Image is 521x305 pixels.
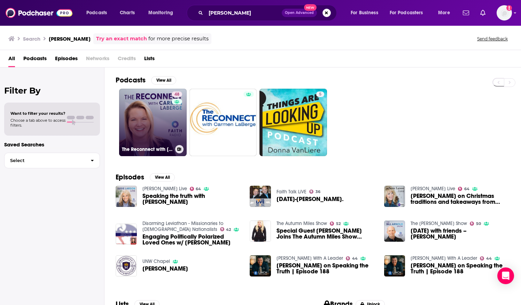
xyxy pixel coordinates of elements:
[385,7,433,18] button: open menu
[142,266,188,272] a: Carmen LaBerge
[116,186,137,207] img: Speaking the truth with Carmen LaBerge
[259,89,327,156] a: 5
[250,186,271,207] img: 02/12/18-Carmen LaBerge.
[196,187,201,191] span: 64
[250,220,271,242] img: Special Guest Carmen LaBerge Joins The Autumn Miles Show Today!
[411,228,510,240] a: Friday with friends – Carmen LaBerge
[8,53,15,67] a: All
[4,141,100,148] p: Saved Searches
[390,8,423,18] span: For Podcasters
[142,220,223,232] a: Disarming Leviathan - Missionaries to Christian Nationalists
[497,5,512,21] span: Logged in as ShellB
[351,8,378,18] span: For Business
[277,228,376,240] a: Special Guest Carmen LaBerge Joins The Autumn Miles Show Today!
[285,11,314,15] span: Open Advanced
[86,8,107,18] span: Podcasts
[49,35,91,42] h3: [PERSON_NAME]
[116,76,176,85] a: PodcastsView All
[411,255,477,261] a: Linch With A Leader
[346,256,358,260] a: 44
[116,173,175,182] a: EpisodesView All
[116,173,144,182] h2: Episodes
[6,6,72,19] img: Podchaser - Follow, Share and Rate Podcasts
[23,35,40,42] h3: Search
[116,255,137,276] a: Carmen LaBerge
[142,193,242,205] a: Speaking the truth with Carmen LaBerge
[206,7,282,18] input: Search podcasts, credits, & more...
[497,5,512,21] button: Show profile menu
[460,7,472,19] a: Show notifications dropdown
[411,220,467,226] a: The Bill Arnold Show
[282,9,317,17] button: Open AdvancedNew
[10,111,65,116] span: Want to filter your results?
[190,187,201,191] a: 64
[384,220,405,242] img: Friday with friends – Carmen LaBerge
[384,186,405,207] img: Carmen LaBerge on Christmas traditions and takeaways from 2020
[116,224,137,245] img: Engaging Politically Polarized Loved Ones w/ Carmen Laberge
[55,53,78,67] a: Episodes
[142,193,242,205] span: Speaking the truth with [PERSON_NAME]
[476,222,481,225] span: 50
[477,7,488,19] a: Show notifications dropdown
[438,8,450,18] span: More
[226,228,231,231] span: 42
[4,86,100,96] h2: Filter By
[86,53,109,67] span: Networks
[411,263,510,274] a: Carmen LaBerge on Speaking the Truth | Episode 188
[497,267,514,284] div: Open Intercom Messenger
[277,189,306,195] a: Faith Talk LiVE
[480,256,492,260] a: 44
[336,222,341,225] span: 52
[148,8,173,18] span: Monitoring
[150,173,175,182] button: View All
[352,257,358,260] span: 44
[96,35,147,43] a: Try an exact match
[151,76,176,85] button: View All
[120,8,135,18] span: Charts
[81,7,116,18] button: open menu
[250,255,271,276] img: Carmen LaBerge on Speaking the Truth | Episode 188
[277,196,344,202] span: [DATE]-[PERSON_NAME].
[142,258,170,264] a: UNW Chapel
[115,7,139,18] a: Charts
[497,5,512,21] img: User Profile
[458,187,469,191] a: 64
[304,4,317,11] span: New
[23,53,47,67] span: Podcasts
[144,53,155,67] a: Lists
[475,36,510,42] button: Send feedback
[346,7,387,18] button: open menu
[193,5,343,21] div: Search podcasts, credits, & more...
[384,255,405,276] img: Carmen LaBerge on Speaking the Truth | Episode 188
[220,227,231,231] a: 42
[142,266,188,272] span: [PERSON_NAME]
[142,234,242,246] span: Engaging Politically Polarized Loved Ones w/ [PERSON_NAME]
[316,91,324,97] a: 5
[10,118,65,128] span: Choose a tab above to access filters.
[411,186,455,192] a: Susie Larson Live
[433,7,459,18] button: open menu
[277,263,376,274] a: Carmen LaBerge on Speaking the Truth | Episode 188
[142,234,242,246] a: Engaging Politically Polarized Loved Ones w/ Carmen Laberge
[142,186,187,192] a: Susie Larson Live
[319,91,321,98] span: 5
[330,222,341,226] a: 52
[506,5,512,11] svg: Add a profile image
[119,89,187,156] a: 48The Reconnect with [PERSON_NAME]
[172,91,182,97] a: 48
[122,146,172,152] h3: The Reconnect with [PERSON_NAME]
[470,222,481,226] a: 50
[316,190,320,193] span: 36
[5,158,85,163] span: Select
